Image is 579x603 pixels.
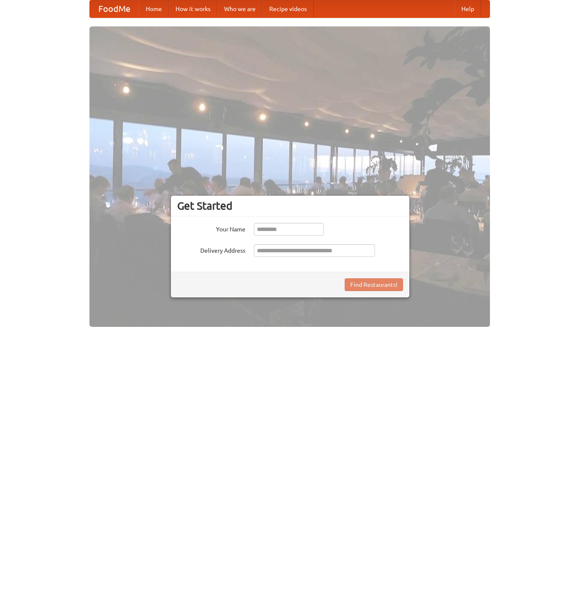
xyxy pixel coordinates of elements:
[90,0,139,17] a: FoodMe
[455,0,481,17] a: Help
[139,0,169,17] a: Home
[217,0,262,17] a: Who we are
[169,0,217,17] a: How it works
[345,278,403,291] button: Find Restaurants!
[177,244,245,255] label: Delivery Address
[177,223,245,234] label: Your Name
[177,199,403,212] h3: Get Started
[262,0,314,17] a: Recipe videos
